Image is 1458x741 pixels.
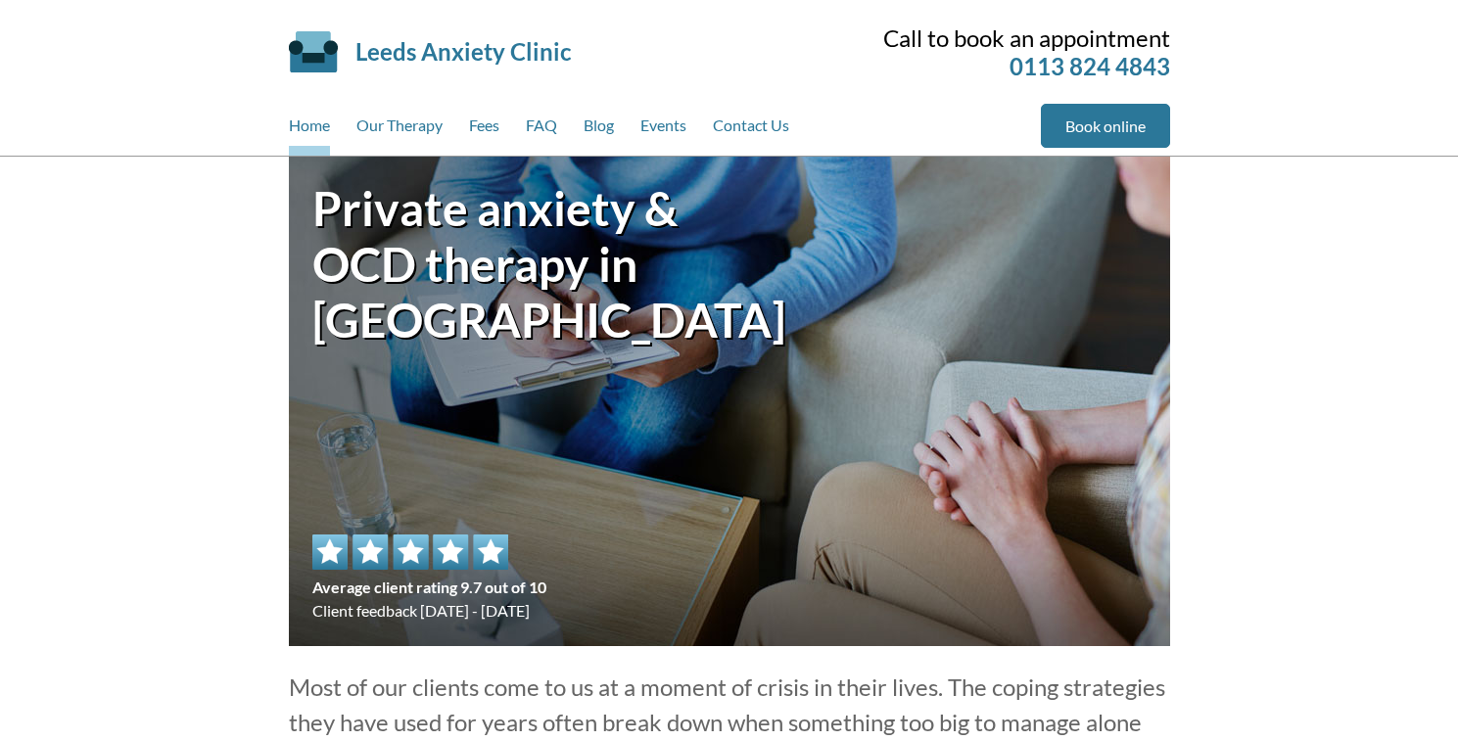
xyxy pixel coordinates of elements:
a: Book online [1041,104,1170,148]
a: Contact Us [713,104,789,156]
a: 0113 824 4843 [1010,52,1170,80]
div: Client feedback [DATE] - [DATE] [312,534,546,623]
a: Leeds Anxiety Clinic [355,37,571,66]
a: Events [640,104,686,156]
a: Blog [584,104,614,156]
a: Fees [469,104,499,156]
span: Average client rating 9.7 out of 10 [312,576,546,599]
img: 5 star rating [312,534,508,570]
a: Home [289,104,330,156]
a: FAQ [526,104,557,156]
h1: Private anxiety & OCD therapy in [GEOGRAPHIC_DATA] [312,180,729,347]
a: Our Therapy [356,104,443,156]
